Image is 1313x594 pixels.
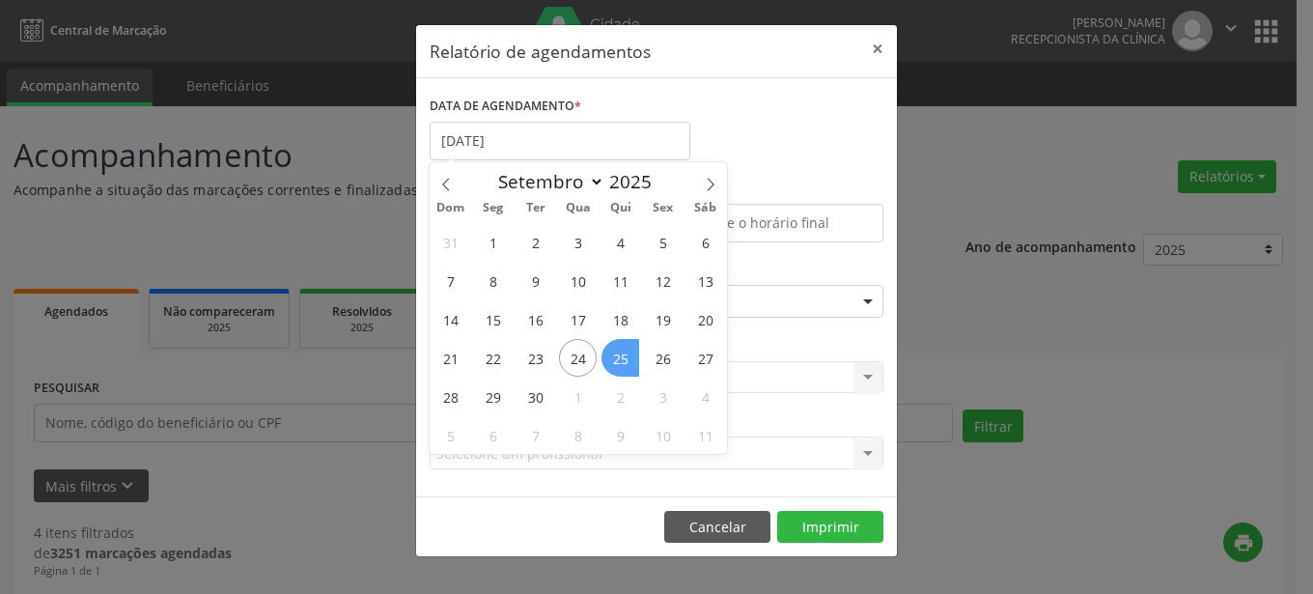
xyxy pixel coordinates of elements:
h5: Relatório de agendamentos [430,39,651,64]
span: Setembro 26, 2025 [644,339,682,377]
span: Outubro 7, 2025 [517,416,554,454]
span: Setembro 6, 2025 [686,223,724,261]
span: Setembro 5, 2025 [644,223,682,261]
span: Setembro 19, 2025 [644,300,682,338]
span: Ter [515,202,557,214]
span: Qui [600,202,642,214]
span: Setembro 17, 2025 [559,300,597,338]
input: Year [604,169,668,194]
span: Outubro 8, 2025 [559,416,597,454]
span: Sex [642,202,684,214]
span: Setembro 29, 2025 [474,378,512,415]
span: Setembro 30, 2025 [517,378,554,415]
input: Selecione o horário final [661,204,883,242]
span: Setembro 1, 2025 [474,223,512,261]
span: Outubro 5, 2025 [432,416,469,454]
input: Selecione uma data ou intervalo [430,122,690,160]
span: Setembro 23, 2025 [517,339,554,377]
span: Setembro 11, 2025 [601,262,639,299]
span: Setembro 9, 2025 [517,262,554,299]
span: Outubro 9, 2025 [601,416,639,454]
span: Outubro 4, 2025 [686,378,724,415]
span: Setembro 20, 2025 [686,300,724,338]
span: Agosto 31, 2025 [432,223,469,261]
span: Outubro 6, 2025 [474,416,512,454]
span: Sáb [684,202,727,214]
span: Setembro 15, 2025 [474,300,512,338]
span: Setembro 21, 2025 [432,339,469,377]
span: Setembro 8, 2025 [474,262,512,299]
span: Setembro 13, 2025 [686,262,724,299]
span: Setembro 16, 2025 [517,300,554,338]
span: Outubro 3, 2025 [644,378,682,415]
span: Setembro 10, 2025 [559,262,597,299]
span: Outubro 10, 2025 [644,416,682,454]
span: Outubro 1, 2025 [559,378,597,415]
span: Setembro 18, 2025 [601,300,639,338]
span: Setembro 7, 2025 [432,262,469,299]
label: DATA DE AGENDAMENTO [430,92,581,122]
span: Seg [472,202,515,214]
span: Setembro 24, 2025 [559,339,597,377]
span: Setembro 27, 2025 [686,339,724,377]
button: Imprimir [777,511,883,544]
span: Qua [557,202,600,214]
span: Outubro 11, 2025 [686,416,724,454]
select: Month [489,168,604,195]
button: Close [858,25,897,72]
span: Setembro 14, 2025 [432,300,469,338]
span: Setembro 12, 2025 [644,262,682,299]
span: Setembro 28, 2025 [432,378,469,415]
label: ATÉ [661,174,883,204]
span: Setembro 22, 2025 [474,339,512,377]
span: Setembro 2, 2025 [517,223,554,261]
span: Setembro 25, 2025 [601,339,639,377]
span: Outubro 2, 2025 [601,378,639,415]
span: Setembro 4, 2025 [601,223,639,261]
button: Cancelar [664,511,770,544]
span: Dom [430,202,472,214]
span: Setembro 3, 2025 [559,223,597,261]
